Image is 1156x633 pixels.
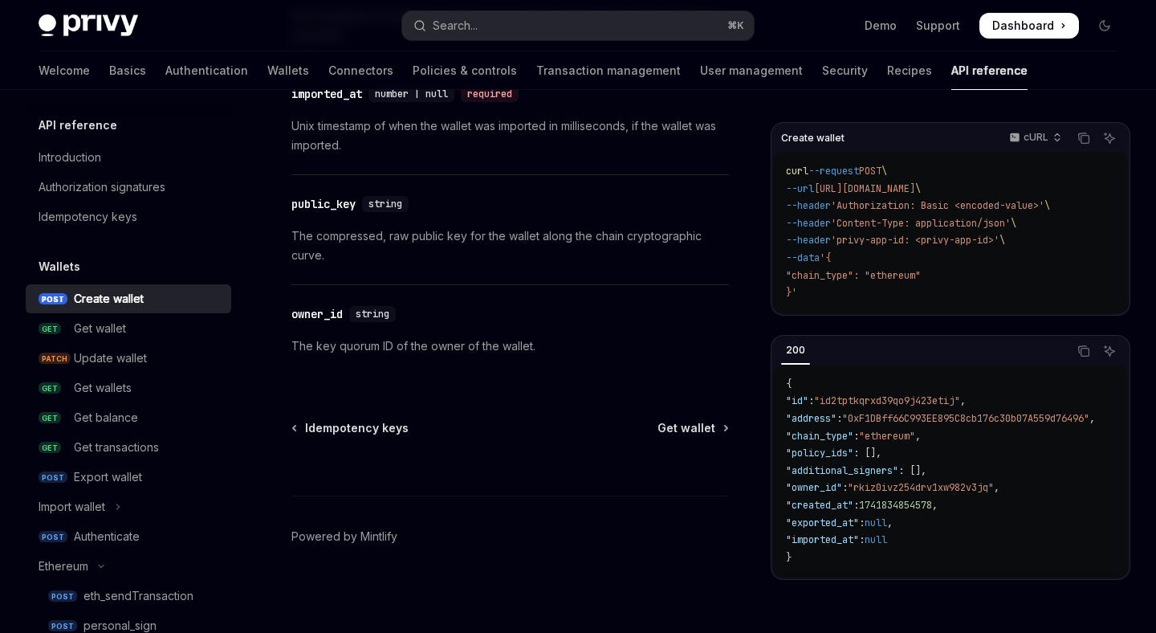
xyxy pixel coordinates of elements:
[1073,341,1094,361] button: Copy the contents from the code block
[74,438,159,457] div: Get transactions
[859,430,915,443] span: "ethereum"
[26,552,231,581] button: Toggle Ethereum section
[999,234,1005,247] span: \
[26,143,231,172] a: Introduction
[842,481,848,494] span: :
[291,227,729,265] p: The compressed, raw public key for the wallet along the chain cryptographic curve.
[83,586,193,606] div: eth_sendTransaction
[781,341,810,360] div: 200
[26,522,231,551] a: POSTAuthenticate
[1011,217,1016,230] span: \
[915,182,921,195] span: \
[39,412,61,424] span: GET
[291,529,397,545] a: Powered by Mintlify
[39,531,67,543] span: POST
[433,16,478,35] div: Search...
[853,447,881,459] span: : [],
[74,378,132,398] div: Get wallets
[1000,125,1068,152] button: cURL
[402,11,753,40] button: Open search
[786,517,859,529] span: "exported_at"
[1024,131,1048,144] p: cURL
[39,148,101,167] div: Introduction
[887,51,932,90] a: Recipes
[48,590,77,602] span: POST
[786,234,831,247] span: --header
[994,481,999,494] span: ,
[786,251,820,264] span: --data
[932,499,938,512] span: ,
[39,353,71,365] span: PATCH
[848,481,994,494] span: "rkiz0ivz254drv1xw982v3jq"
[916,18,960,34] a: Support
[786,551,792,564] span: }
[786,430,853,443] span: "chain_type"
[39,442,61,454] span: GET
[915,430,921,443] span: ,
[786,481,842,494] span: "owner_id"
[786,464,898,477] span: "additional_signers"
[74,319,126,338] div: Get wallet
[26,202,231,231] a: Idempotency keys
[859,499,932,512] span: 1741834854578
[657,420,715,436] span: Get wallet
[74,289,144,308] div: Create wallet
[786,447,853,459] span: "policy_ids"
[1099,341,1120,361] button: Ask AI
[39,323,61,335] span: GET
[26,492,231,521] button: Toggle Import wallet section
[831,199,1044,212] span: 'Authorization: Basic <encoded-value>'
[859,165,881,178] span: POST
[291,306,343,322] div: owner_id
[808,165,859,178] span: --request
[328,51,393,90] a: Connectors
[413,51,517,90] a: Policies & controls
[39,257,80,276] h5: Wallets
[859,533,865,546] span: :
[853,430,859,443] span: :
[960,394,966,407] span: ,
[356,308,389,321] span: string
[26,314,231,343] a: GETGet wallet
[786,378,792,390] span: {
[657,420,727,436] a: Get wallet
[26,284,231,313] a: POSTCreate wallet
[822,51,868,90] a: Security
[786,499,853,512] span: "created_at"
[39,51,90,90] a: Welcome
[786,199,831,212] span: --header
[74,468,142,487] div: Export wallet
[26,374,231,402] a: GETGet wallets
[700,51,803,90] a: User management
[74,349,147,368] div: Update wallet
[1044,199,1050,212] span: \
[786,533,859,546] span: "imported_at"
[786,217,831,230] span: --header
[881,165,887,178] span: \
[291,116,729,155] p: Unix timestamp of when the wallet was imported in milliseconds, if the wallet was imported.
[951,51,1028,90] a: API reference
[26,344,231,373] a: PATCHUpdate wallet
[831,234,999,247] span: 'privy-app-id: <privy-app-id>'
[39,14,138,37] img: dark logo
[1089,412,1095,425] span: ,
[305,420,409,436] span: Idempotency keys
[48,620,77,632] span: POST
[26,582,231,611] a: POSTeth_sendTransaction
[865,533,887,546] span: null
[39,497,105,517] div: Import wallet
[293,420,409,436] a: Idempotency keys
[786,269,921,282] span: "chain_type": "ethereum"
[291,86,362,102] div: imported_at
[39,472,67,484] span: POST
[291,337,729,356] p: The key quorum ID of the owner of the wallet.
[267,51,309,90] a: Wallets
[461,86,519,102] div: required
[865,18,897,34] a: Demo
[786,286,797,299] span: }'
[26,463,231,492] a: POSTExport wallet
[26,403,231,432] a: GETGet balance
[865,517,887,529] span: null
[165,51,248,90] a: Authentication
[1099,128,1120,149] button: Ask AI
